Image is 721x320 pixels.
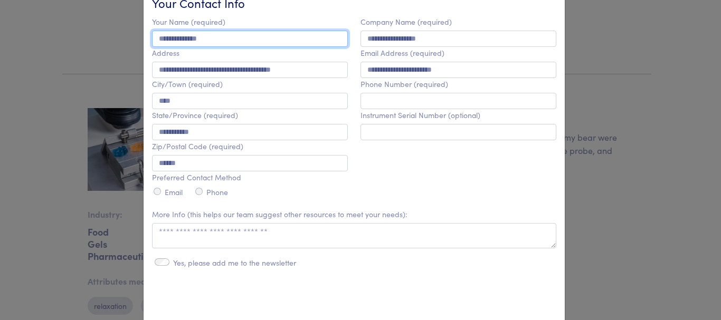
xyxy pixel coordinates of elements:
[152,142,243,151] label: Zip/Postal Code (required)
[152,111,238,120] label: State/Province (required)
[360,111,480,120] label: Instrument Serial Number (optional)
[152,49,179,57] label: Address
[173,258,296,267] label: Yes, please add me to the newsletter
[152,17,225,26] label: Your Name (required)
[152,80,223,89] label: City/Town (required)
[152,210,407,219] label: More Info (this helps our team suggest other resources to meet your needs):
[206,188,228,197] label: Phone
[360,49,444,57] label: Email Address (required)
[360,80,448,89] label: Phone Number (required)
[165,188,183,197] label: Email
[360,17,452,26] label: Company Name (required)
[152,173,241,182] label: Preferred Contact Method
